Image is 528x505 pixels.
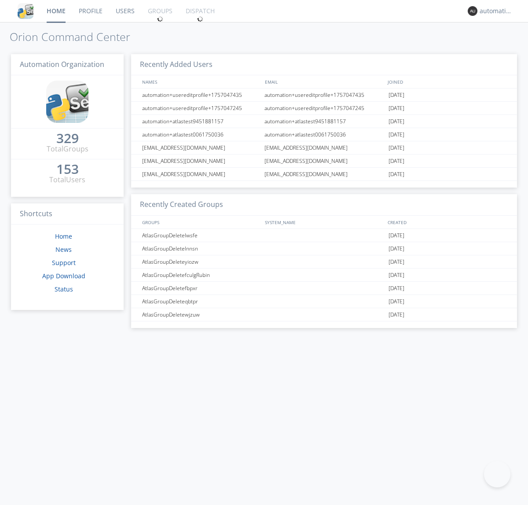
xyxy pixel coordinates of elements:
a: 153 [56,165,79,175]
a: automation+usereditprofile+1757047435automation+usereditprofile+1757047435[DATE] [131,88,517,102]
div: AtlasGroupDeletelwsfe [140,229,262,242]
a: AtlasGroupDeletelnnsn[DATE] [131,242,517,255]
div: AtlasGroupDeletewjzuw [140,308,262,321]
a: AtlasGroupDeletewjzuw[DATE] [131,308,517,321]
span: [DATE] [389,168,404,181]
div: AtlasGroupDeletelnnsn [140,242,262,255]
div: [EMAIL_ADDRESS][DOMAIN_NAME] [140,155,262,167]
a: automation+atlastest0061750036automation+atlastest0061750036[DATE] [131,128,517,141]
a: 329 [56,134,79,144]
div: SYSTEM_NAME [263,216,385,229]
a: AtlasGroupDeleteyiozw[DATE] [131,255,517,269]
div: [EMAIL_ADDRESS][DOMAIN_NAME] [262,155,386,167]
div: EMAIL [263,75,385,88]
a: [EMAIL_ADDRESS][DOMAIN_NAME][EMAIL_ADDRESS][DOMAIN_NAME][DATE] [131,168,517,181]
img: cddb5a64eb264b2086981ab96f4c1ba7 [18,3,33,19]
div: 153 [56,165,79,173]
div: AtlasGroupDeleteyiozw [140,255,262,268]
span: [DATE] [389,242,404,255]
div: 329 [56,134,79,143]
div: automation+atlastest9451881157 [140,115,262,128]
a: Support [52,258,76,267]
span: [DATE] [389,155,404,168]
div: automation+atlastest0061750036 [140,128,262,141]
div: AtlasGroupDeleteqbtpr [140,295,262,308]
a: AtlasGroupDeletelwsfe[DATE] [131,229,517,242]
div: JOINED [385,75,509,88]
div: [EMAIL_ADDRESS][DOMAIN_NAME] [262,168,386,181]
div: [EMAIL_ADDRESS][DOMAIN_NAME] [262,141,386,154]
div: [EMAIL_ADDRESS][DOMAIN_NAME] [140,168,262,181]
span: [DATE] [389,269,404,282]
a: AtlasGroupDeleteqbtpr[DATE] [131,295,517,308]
img: spin.svg [157,16,163,22]
span: [DATE] [389,141,404,155]
a: [EMAIL_ADDRESS][DOMAIN_NAME][EMAIL_ADDRESS][DOMAIN_NAME][DATE] [131,155,517,168]
div: NAMES [140,75,260,88]
img: cddb5a64eb264b2086981ab96f4c1ba7 [46,81,88,123]
a: Home [55,232,72,240]
span: [DATE] [389,115,404,128]
div: Total Users [49,175,85,185]
div: Total Groups [47,144,88,154]
div: [EMAIL_ADDRESS][DOMAIN_NAME] [140,141,262,154]
span: Automation Organization [20,59,104,69]
h3: Recently Added Users [131,54,517,76]
h3: Recently Created Groups [131,194,517,216]
a: News [55,245,72,254]
span: [DATE] [389,229,404,242]
a: App Download [42,272,85,280]
span: [DATE] [389,255,404,269]
img: spin.svg [197,16,203,22]
a: AtlasGroupDeletefculgRubin[DATE] [131,269,517,282]
div: automation+usereditprofile+1757047435 [140,88,262,101]
span: [DATE] [389,88,404,102]
div: automation+atlastest9451881157 [262,115,386,128]
a: [EMAIL_ADDRESS][DOMAIN_NAME][EMAIL_ADDRESS][DOMAIN_NAME][DATE] [131,141,517,155]
div: automation+usereditprofile+1757047435 [262,88,386,101]
span: [DATE] [389,282,404,295]
a: automation+atlastest9451881157automation+atlastest9451881157[DATE] [131,115,517,128]
div: automation+usereditprofile+1757047245 [140,102,262,114]
span: [DATE] [389,295,404,308]
div: CREATED [385,216,509,229]
span: [DATE] [389,128,404,141]
img: 373638.png [468,6,477,16]
a: AtlasGroupDeletefbpxr[DATE] [131,282,517,295]
a: automation+usereditprofile+1757047245automation+usereditprofile+1757047245[DATE] [131,102,517,115]
span: [DATE] [389,102,404,115]
h3: Shortcuts [11,203,124,225]
a: Status [55,285,73,293]
div: AtlasGroupDeletefbpxr [140,282,262,295]
div: GROUPS [140,216,260,229]
div: automation+atlas0017 [480,7,513,15]
span: [DATE] [389,308,404,321]
div: AtlasGroupDeletefculgRubin [140,269,262,281]
iframe: Toggle Customer Support [484,461,510,487]
div: automation+usereditprofile+1757047245 [262,102,386,114]
div: automation+atlastest0061750036 [262,128,386,141]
